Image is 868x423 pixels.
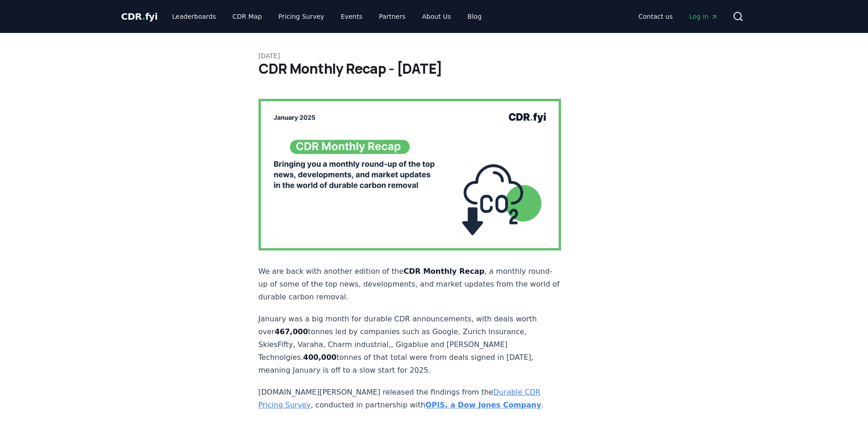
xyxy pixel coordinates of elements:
[259,60,610,77] h1: CDR Monthly Recap - [DATE]
[142,11,145,22] span: .
[165,8,489,25] nav: Main
[259,99,561,250] img: blog post image
[259,265,561,304] p: We are back with another edition of the , a monthly round-up of some of the top news, development...
[631,8,680,25] a: Contact us
[271,8,331,25] a: Pricing Survey
[275,327,308,336] strong: 467,000
[225,8,269,25] a: CDR Map
[259,388,541,409] a: Durable CDR Pricing Survey
[682,8,725,25] a: Log in
[631,8,725,25] nav: Main
[121,10,158,23] a: CDR.fyi
[334,8,370,25] a: Events
[460,8,489,25] a: Blog
[426,401,541,409] a: OPIS, a Dow Jones Company
[415,8,458,25] a: About Us
[372,8,413,25] a: Partners
[121,11,158,22] span: CDR fyi
[689,12,717,21] span: Log in
[259,51,610,60] p: [DATE]
[259,313,561,377] p: January was a big month for durable CDR announcements, with deals worth over tonnes led by compan...
[259,386,561,412] p: [DOMAIN_NAME][PERSON_NAME] released the findings from the , conducted in partnership with .
[404,267,485,276] strong: CDR Monthly Recap
[165,8,223,25] a: Leaderboards
[303,353,337,362] strong: 400,000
